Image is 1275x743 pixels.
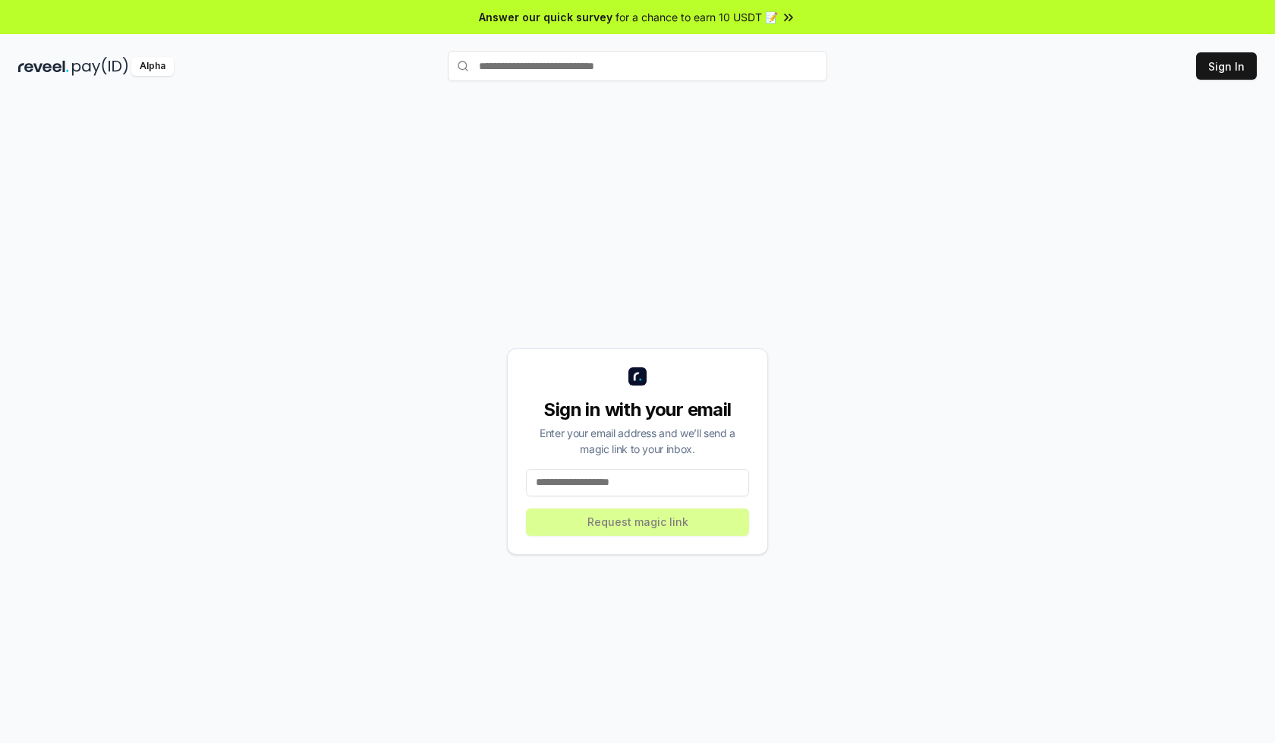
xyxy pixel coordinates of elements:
[628,367,647,386] img: logo_small
[18,57,69,76] img: reveel_dark
[479,9,612,25] span: Answer our quick survey
[526,425,749,457] div: Enter your email address and we’ll send a magic link to your inbox.
[526,398,749,422] div: Sign in with your email
[72,57,128,76] img: pay_id
[1196,52,1257,80] button: Sign In
[131,57,174,76] div: Alpha
[615,9,778,25] span: for a chance to earn 10 USDT 📝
